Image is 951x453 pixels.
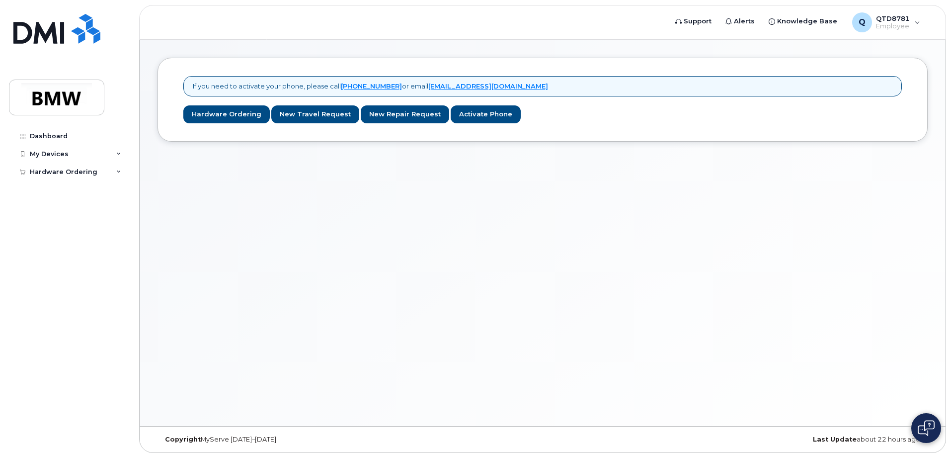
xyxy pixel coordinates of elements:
[428,82,548,90] a: [EMAIL_ADDRESS][DOMAIN_NAME]
[671,436,928,444] div: about 22 hours ago
[451,105,521,124] a: Activate Phone
[158,436,414,444] div: MyServe [DATE]–[DATE]
[271,105,359,124] a: New Travel Request
[193,82,548,91] p: If you need to activate your phone, please call or email
[918,420,935,436] img: Open chat
[341,82,402,90] a: [PHONE_NUMBER]
[361,105,449,124] a: New Repair Request
[813,436,857,443] strong: Last Update
[165,436,201,443] strong: Copyright
[183,105,270,124] a: Hardware Ordering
